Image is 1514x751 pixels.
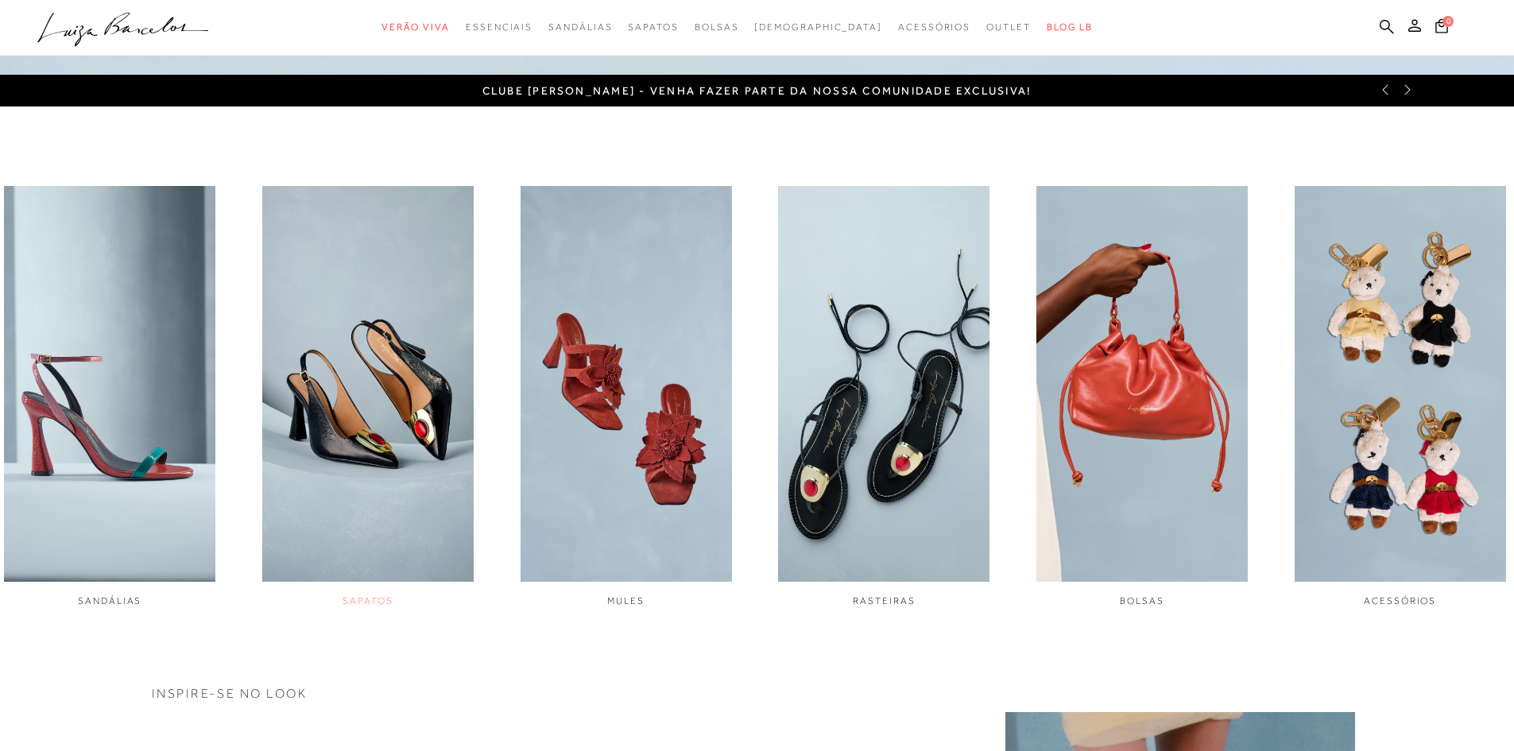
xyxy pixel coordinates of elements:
[628,21,678,33] span: Sapatos
[1295,186,1506,582] img: imagem do link
[262,186,474,608] a: imagem do link SAPATOS
[4,186,215,608] div: 1 / 6
[695,13,739,42] a: categoryNavScreenReaderText
[262,186,474,608] div: 2 / 6
[520,186,731,608] a: imagem do link MULES
[152,687,1363,700] h3: INSPIRE-SE NO LOOK
[466,13,532,42] a: categoryNavScreenReaderText
[1047,21,1093,33] span: BLOG LB
[1442,16,1454,27] span: 0
[381,21,450,33] span: Verão Viva
[1036,186,1248,608] a: imagem do link BOLSAS
[1036,186,1248,608] div: 5 / 6
[986,13,1031,42] a: categoryNavScreenReaderText
[1295,186,1506,608] a: imagem do link ACESSÓRIOS
[520,186,731,608] div: 3 / 6
[1036,186,1248,582] img: imagem do link
[548,13,612,42] a: categoryNavScreenReaderText
[262,186,474,582] img: imagem do link
[78,595,141,606] span: SANDÁLIAS
[1295,186,1506,608] div: 6 / 6
[482,84,1032,97] a: CLUBE [PERSON_NAME] - Venha fazer parte da nossa comunidade exclusiva!
[898,21,970,33] span: Acessórios
[778,186,989,608] a: imagem do link RASTEIRAS
[695,21,739,33] span: Bolsas
[607,595,645,606] span: MULES
[778,186,989,608] div: 4 / 6
[898,13,970,42] a: categoryNavScreenReaderText
[4,186,215,608] a: imagem do link SANDÁLIAS
[4,186,215,582] img: imagem do link
[343,595,393,606] span: SAPATOS
[548,21,612,33] span: Sandálias
[986,21,1031,33] span: Outlet
[466,21,532,33] span: Essenciais
[628,13,678,42] a: categoryNavScreenReaderText
[853,595,915,606] span: RASTEIRAS
[381,13,450,42] a: categoryNavScreenReaderText
[754,13,882,42] a: noSubCategoriesText
[1047,13,1093,42] a: BLOG LB
[1120,595,1164,606] span: BOLSAS
[1431,17,1453,39] button: 0
[1364,595,1436,606] span: ACESSÓRIOS
[754,21,882,33] span: [DEMOGRAPHIC_DATA]
[778,186,989,582] img: imagem do link
[521,186,732,582] img: imagem do link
